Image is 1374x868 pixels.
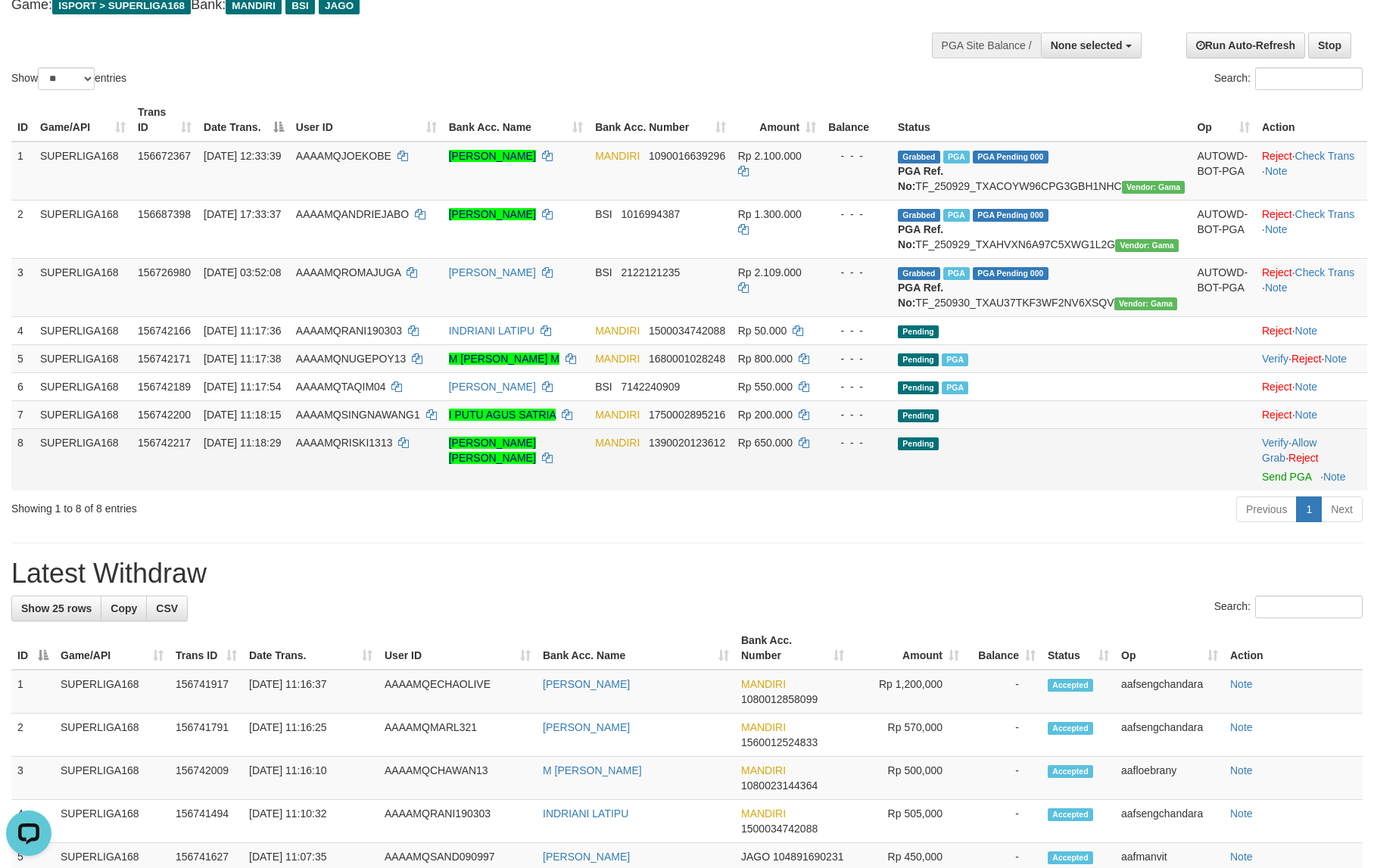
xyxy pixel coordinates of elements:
[595,150,640,162] span: MANDIRI
[822,98,892,142] th: Balance
[170,670,243,714] td: 156741917
[741,693,818,705] span: Copy 1080012858099 to clipboard
[973,209,1048,222] span: PGA Pending
[1214,67,1363,90] label: Search:
[1256,200,1367,258] td: · ·
[170,800,243,843] td: 156741494
[204,437,281,449] span: [DATE] 11:18:29
[1224,627,1363,670] th: Action
[204,266,281,278] span: [DATE] 03:52:08
[942,381,968,394] span: PGA
[595,437,640,449] span: MANDIRI
[1230,807,1253,820] a: Note
[595,353,640,365] span: MANDIRI
[943,267,970,280] span: Marked by aafromsomean
[1115,757,1224,800] td: aafloebrany
[1048,851,1093,864] span: Accepted
[21,602,92,614] span: Show 25 rows
[1295,381,1318,393] a: Note
[1262,266,1292,278] a: Reject
[649,325,725,337] span: Copy 1500034742088 to clipboard
[296,325,402,337] span: AAAAMQRANI190303
[243,800,379,843] td: [DATE] 11:10:32
[132,98,198,142] th: Trans ID: activate to sort column ascending
[34,316,132,344] td: SUPERLIGA168
[1048,679,1093,692] span: Accepted
[898,282,943,309] b: PGA Ref. No:
[892,200,1191,258] td: TF_250929_TXAHVXN6A97C5XWG1L2G
[828,435,886,450] div: - - -
[1265,165,1288,177] a: Note
[146,596,188,621] a: CSV
[11,400,34,428] td: 7
[1114,297,1178,310] span: Vendor URL: https://trx31.1velocity.biz
[1256,258,1367,316] td: · ·
[850,800,965,843] td: Rp 505,000
[138,150,191,162] span: 156672367
[543,721,630,733] a: [PERSON_NAME]
[1186,33,1305,58] a: Run Auto-Refresh
[11,344,34,372] td: 5
[898,151,940,163] span: Grabbed
[296,208,409,220] span: AAAAMQANDRIEJABO
[973,267,1048,280] span: PGA Pending
[1323,471,1346,483] a: Note
[741,823,818,835] span: Copy 1500034742088 to clipboard
[1230,678,1253,690] a: Note
[11,714,55,757] td: 2
[738,437,793,449] span: Rp 650.000
[828,407,886,422] div: - - -
[11,670,55,714] td: 1
[11,142,34,201] td: 1
[1256,344,1367,372] td: · ·
[595,381,612,393] span: BSI
[34,200,132,258] td: SUPERLIGA168
[738,150,802,162] span: Rp 2.100.000
[741,721,786,733] span: MANDIRI
[156,602,178,614] span: CSV
[138,409,191,421] span: 156742200
[942,353,968,366] span: Marked by aafsengchandara
[138,437,191,449] span: 156742217
[138,208,191,220] span: 156687398
[204,150,281,162] span: [DATE] 12:33:39
[1230,764,1253,776] a: Note
[898,437,939,450] span: Pending
[943,151,970,163] span: Marked by aafsengchandara
[11,495,561,516] div: Showing 1 to 8 of 8 entries
[1214,596,1363,618] label: Search:
[449,381,536,393] a: [PERSON_NAME]
[1256,400,1367,428] td: ·
[379,670,537,714] td: AAAAMQECHAOLIVE
[1230,851,1253,863] a: Note
[828,265,886,280] div: - - -
[892,258,1191,316] td: TF_250930_TXAU37TKF3WF2NV6XSQV
[1048,722,1093,735] span: Accepted
[55,800,170,843] td: SUPERLIGA168
[741,851,770,863] span: JAGO
[898,267,940,280] span: Grabbed
[198,98,290,142] th: Date Trans.: activate to sort column descending
[965,714,1042,757] td: -
[296,266,400,278] span: AAAAMQROMAJUGA
[1265,223,1288,235] a: Note
[11,627,55,670] th: ID: activate to sort column descending
[1262,325,1292,337] a: Reject
[38,67,95,90] select: Showentries
[379,627,537,670] th: User ID: activate to sort column ascending
[965,800,1042,843] td: -
[1262,150,1292,162] a: Reject
[738,325,787,337] span: Rp 50.000
[443,98,589,142] th: Bank Acc. Name: activate to sort column ascending
[170,757,243,800] td: 156742009
[204,208,281,220] span: [DATE] 17:33:37
[11,558,1363,589] h1: Latest Withdraw
[1262,353,1288,365] a: Verify
[170,627,243,670] th: Trans ID: activate to sort column ascending
[828,379,886,394] div: - - -
[449,266,536,278] a: [PERSON_NAME]
[138,353,191,365] span: 156742171
[204,325,281,337] span: [DATE] 11:17:36
[1256,142,1367,201] td: · ·
[741,736,818,748] span: Copy 1560012524833 to clipboard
